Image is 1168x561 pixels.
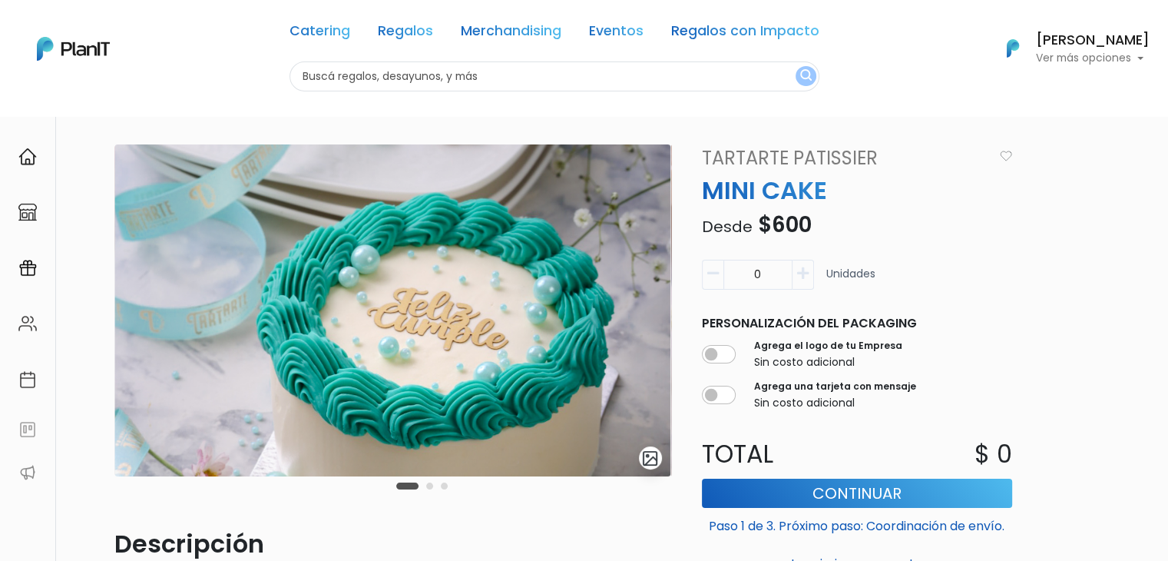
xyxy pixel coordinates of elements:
a: Regalos con Impacto [671,25,819,43]
img: heart_icon [1000,151,1012,161]
span: Desde [702,216,753,237]
img: marketplace-4ceaa7011d94191e9ded77b95e3339b90024bf715f7c57f8cf31f2d8c509eaba.svg [18,203,37,221]
img: PlanIt Logo [996,32,1030,65]
img: calendar-87d922413cdce8b2cf7b7f5f62616a5cf9e4887200fb71536465627b3292af00.svg [18,370,37,389]
img: feedback-78b5a0c8f98aac82b08bfc38622c3050aee476f2c9584af64705fc4e61158814.svg [18,420,37,439]
div: Carousel Pagination [392,476,452,495]
p: $ 0 [974,436,1012,473]
p: Paso 1 de 3. Próximo paso: Coordinación de envío. [702,511,1012,536]
img: search_button-432b6d5273f82d61273b3651a40e1bd1b912527efae98b1b7a1b2c0702e16a8d.svg [800,69,812,84]
input: Buscá regalos, desayunos, y más [290,61,819,91]
h6: [PERSON_NAME] [1036,34,1150,48]
p: MINI CAKE [693,172,1021,209]
p: Personalización del packaging [702,314,1012,333]
p: Ver más opciones [1036,53,1150,64]
button: PlanIt Logo [PERSON_NAME] Ver más opciones [987,28,1150,68]
a: Eventos [589,25,644,43]
p: Total [693,436,857,473]
span: $600 [758,210,812,240]
button: Continuar [702,479,1012,508]
button: Carousel Page 3 [441,483,448,490]
img: partners-52edf745621dab592f3b2c58e3bca9d71375a7ef29c3b500c9f145b62cc070d4.svg [18,463,37,482]
label: Agrega el logo de tu Empresa [754,339,902,353]
div: ¿Necesitás ayuda? [79,15,221,45]
p: Sin costo adicional [754,354,902,370]
a: Regalos [378,25,433,43]
img: gallery-light [641,450,659,467]
a: Tartarte Patissier [693,144,994,172]
img: campaigns-02234683943229c281be62815700db0a1741e53638e28bf9629b52c665b00959.svg [18,259,37,277]
a: Merchandising [461,25,561,43]
button: Carousel Page 1 (Current Slide) [396,483,419,490]
p: Sin costo adicional [754,395,916,411]
img: 1000034418.jpg [114,144,671,476]
img: PlanIt Logo [37,37,110,61]
label: Agrega una tarjeta con mensaje [754,380,916,393]
button: Carousel Page 2 [426,483,433,490]
img: home-e721727adea9d79c4d83392d1f703f7f8bce08238fde08b1acbfd93340b81755.svg [18,148,37,166]
img: people-662611757002400ad9ed0e3c099ab2801c6687ba6c219adb57efc949bc21e19d.svg [18,314,37,333]
a: Catering [290,25,350,43]
p: Unidades [826,266,875,296]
